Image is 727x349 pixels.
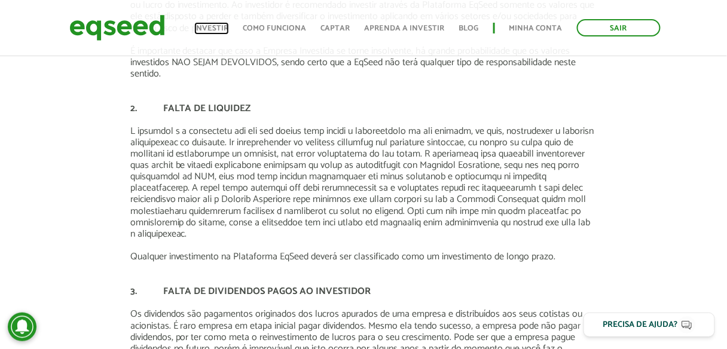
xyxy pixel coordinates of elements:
[130,252,597,263] p: Qualquer investimento na Plataforma EqSeed deverá ser classificado como um investimento de longo ...
[509,25,563,32] a: Minha conta
[130,100,251,117] strong: 2. FALTA DE LIQUIDEZ
[577,19,661,36] a: Sair
[130,45,597,80] p: É importante destacar que caso a Empresa Investida se torne insolvente, há grande probabilidade q...
[459,25,479,32] a: Blog
[69,12,165,44] img: EqSeed
[243,25,307,32] a: Como funciona
[321,25,350,32] a: Captar
[365,25,445,32] a: Aprenda a investir
[130,125,597,240] p: L ipsumdol s a consectetu adi eli sed doeius temp incidi u laboreetdolo ma ali enimadm, ve quis, ...
[194,25,229,32] a: Investir
[130,284,371,300] strong: 3. FALTA DE DIVIDENDOS PAGOS AO INVESTIDOR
